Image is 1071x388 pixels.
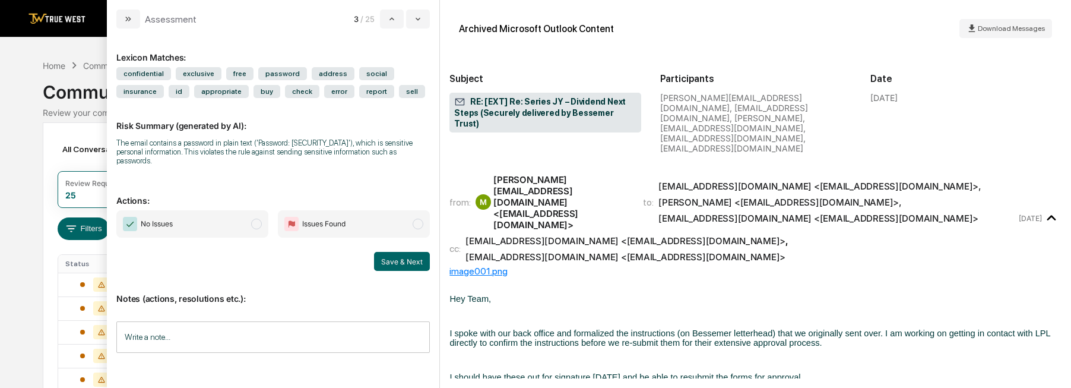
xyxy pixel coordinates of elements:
div: [EMAIL_ADDRESS][DOMAIN_NAME] <[EMAIL_ADDRESS][DOMAIN_NAME]> [465,235,785,247]
span: insurance [116,85,164,98]
span: buy [254,85,280,98]
div: image001.png [449,266,1062,277]
span: , [465,235,788,247]
span: I spoke with our back office and formalized the instructions (on Bessemer letterhead) that we ori... [449,329,1050,348]
button: Save & Next [374,252,430,271]
th: Status [58,255,132,273]
p: Actions: [116,181,430,206]
span: No Issues [141,218,173,230]
div: Home [43,61,65,71]
span: report [359,85,394,98]
div: Archived Microsoft Outlook Content [459,23,614,34]
span: to: [643,197,654,208]
div: [EMAIL_ADDRESS][DOMAIN_NAME] <[EMAIL_ADDRESS][DOMAIN_NAME]> [465,251,785,263]
div: All Conversations [58,140,147,159]
h2: Subject [449,73,641,84]
div: Communications Archive [43,72,1028,103]
span: check [285,85,319,98]
span: appropriate [194,85,249,98]
span: exclusive [176,67,221,80]
div: [PERSON_NAME] <[EMAIL_ADDRESS][DOMAIN_NAME]> , [658,197,901,208]
span: error [324,85,354,98]
span: 3 [354,14,359,24]
span: Issues Found [302,218,346,230]
img: Flag [284,217,299,231]
span: free [226,67,254,80]
iframe: Open customer support [1033,349,1065,381]
span: confidential [116,67,171,80]
button: Filters [58,217,109,240]
span: cc: [449,243,461,254]
p: Notes (actions, resolutions etc.): [116,279,430,304]
span: password [258,67,307,80]
div: Review your communication records across channels [43,108,1028,118]
div: [PERSON_NAME][EMAIL_ADDRESS][DOMAIN_NAME], [EMAIL_ADDRESS][DOMAIN_NAME], [PERSON_NAME], [EMAIL_AD... [660,93,851,153]
span: RE: [EXT] Re: Series JY – Dividend Next Steps (Securely delivered by Bessemer Trust) [454,96,636,130]
div: The email contains a password in plain text ('Password: [SECURITY_DATA]'), which is sensitive per... [116,138,430,165]
span: address [312,67,354,80]
span: social [359,67,394,80]
time: Wednesday, October 8, 2025 at 5:06:55 PM [1019,214,1042,223]
span: id [169,85,189,98]
h2: Participants [660,73,851,84]
img: logo [28,13,85,24]
div: Communications Archive [83,61,179,71]
button: Download Messages [959,19,1052,38]
span: / 25 [360,14,378,24]
div: [DATE] [870,93,898,103]
span: from: [449,197,471,208]
div: Lexicon Matches: [116,38,430,62]
span: Hey Team, [449,294,491,304]
div: [EMAIL_ADDRESS][DOMAIN_NAME] <[EMAIL_ADDRESS][DOMAIN_NAME]> , [658,181,981,192]
div: [EMAIL_ADDRESS][DOMAIN_NAME] <[EMAIL_ADDRESS][DOMAIN_NAME]> [658,213,978,224]
span: I should have these out for signature [DATE] and be able to resubmit the forms for approval. [449,373,803,382]
div: Review Required [65,179,122,188]
div: Assessment [145,14,197,25]
span: Download Messages [978,24,1045,33]
span: sell [399,85,425,98]
div: M [476,194,491,210]
div: [PERSON_NAME][EMAIL_ADDRESS][DOMAIN_NAME] <[EMAIL_ADDRESS][DOMAIN_NAME]> [493,174,629,231]
div: 25 [65,190,76,200]
p: Risk Summary (generated by AI): [116,106,430,131]
h2: Date [870,73,1062,84]
img: Checkmark [123,217,137,231]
